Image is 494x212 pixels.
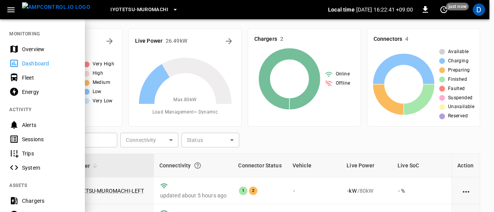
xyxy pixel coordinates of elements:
[22,45,76,53] div: Overview
[438,3,450,16] button: set refresh interval
[356,6,413,13] p: [DATE] 16:22:41 +09:00
[22,164,76,172] div: System
[22,135,76,143] div: Sessions
[22,74,76,82] div: Fleet
[22,88,76,96] div: Energy
[473,3,485,16] div: profile-icon
[22,121,76,129] div: Alerts
[328,6,355,13] p: Local time
[22,150,76,157] div: Trips
[22,60,76,67] div: Dashboard
[446,3,469,10] span: just now
[22,2,90,12] img: ampcontrol.io logo
[22,197,76,205] div: Chargers
[110,5,168,14] span: Iyotetsu-Muromachi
